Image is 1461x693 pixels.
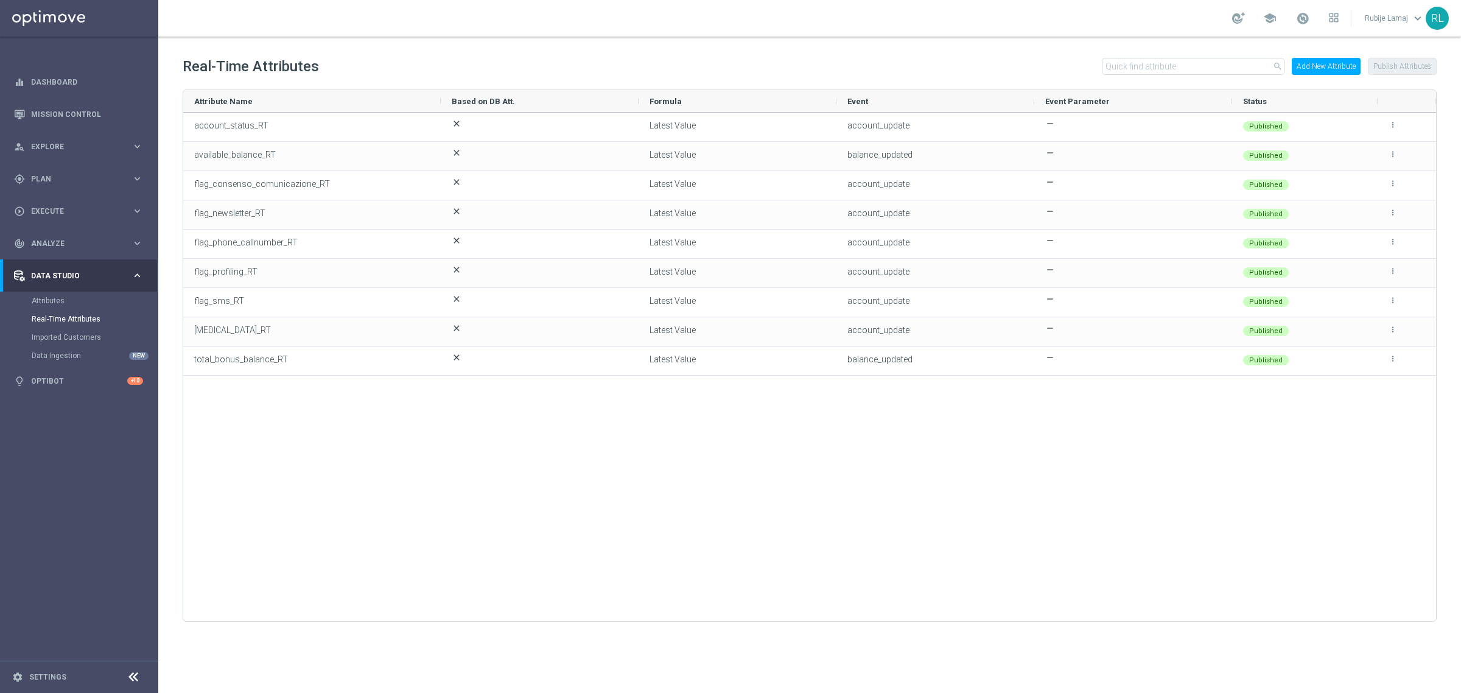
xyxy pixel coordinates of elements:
a: Dashboard [31,66,143,98]
div: Mission Control [14,98,143,130]
span: Execute [31,208,131,215]
span: flag_profiling_RT [194,267,258,276]
span: account_update [847,267,909,276]
span: Latest Value [650,121,696,130]
button: lightbulb Optibot +10 [13,376,144,386]
i: more_vert [1389,150,1397,158]
span: remove [1045,177,1055,187]
i: track_changes [14,238,25,249]
button: equalizer Dashboard [13,77,144,87]
a: Attributes [32,296,127,306]
a: Settings [29,674,66,681]
i: keyboard_arrow_right [131,173,143,185]
div: Real-Time Attributes [32,310,157,328]
span: Latest Value [650,267,696,276]
div: Published [1243,150,1289,161]
button: person_search Explore keyboard_arrow_right [13,142,144,152]
button: play_circle_outline Execute keyboard_arrow_right [13,206,144,216]
div: Explore [14,141,131,152]
i: more_vert [1389,121,1397,129]
div: Attributes [32,292,157,310]
span: available_balance_RT [194,150,276,160]
span: total_bonus_balance_RT [194,354,288,364]
div: Plan [14,174,131,185]
span: close [452,294,461,304]
div: Published [1243,180,1289,190]
span: balance_updated [847,150,913,160]
span: Explore [31,143,131,150]
span: Analyze [31,240,131,247]
button: track_changes Analyze keyboard_arrow_right [13,239,144,248]
span: remove [1045,294,1055,304]
span: balance_updated [847,354,913,364]
span: flag_sms_RT [194,296,244,306]
i: more_vert [1389,354,1397,363]
i: more_vert [1389,296,1397,304]
i: more_vert [1389,267,1397,275]
div: Published [1243,355,1289,365]
a: Real-Time Attributes [32,314,127,324]
span: school [1263,12,1277,25]
div: Execute [14,206,131,217]
span: Latest Value [650,325,696,335]
i: keyboard_arrow_right [131,141,143,152]
span: flag_newsletter_RT [194,208,265,218]
span: Plan [31,175,131,183]
span: close [452,236,461,245]
i: more_vert [1389,237,1397,246]
i: keyboard_arrow_right [131,205,143,217]
span: Formula [650,97,682,106]
span: Status [1243,97,1267,106]
div: Published [1243,326,1289,336]
span: remove [1045,236,1055,245]
span: remove [1045,148,1055,158]
span: Latest Value [650,208,696,218]
span: Data Studio [31,272,131,280]
button: Data Studio keyboard_arrow_right [13,271,144,281]
span: Latest Value [650,237,696,247]
i: play_circle_outline [14,206,25,217]
span: remove [1045,323,1055,333]
h2: Real-Time Attributes [183,57,319,76]
div: NEW [129,352,149,360]
div: Published [1243,297,1289,307]
span: account_update [847,325,909,335]
span: remove [1045,206,1055,216]
span: Latest Value [650,354,696,364]
div: Dashboard [14,66,143,98]
span: remove [1045,353,1055,362]
a: Mission Control [31,98,143,130]
span: remove [1045,265,1055,275]
i: more_vert [1389,208,1397,217]
span: close [452,119,461,128]
div: +10 [127,377,143,385]
span: Latest Value [650,179,696,189]
span: [MEDICAL_DATA]_RT [194,325,271,335]
span: close [452,148,461,158]
span: account_update [847,237,909,247]
div: RL [1426,7,1449,30]
i: keyboard_arrow_right [131,237,143,249]
div: Imported Customers [32,328,157,346]
a: Data Ingestion [32,351,127,361]
div: Published [1243,121,1289,132]
div: Analyze [14,238,131,249]
span: account_update [847,296,909,306]
i: gps_fixed [14,174,25,185]
div: Data Studio [14,270,131,281]
i: person_search [14,141,25,152]
span: Attribute Name [194,97,253,106]
span: flag_phone_callnumber_RT [194,237,298,247]
a: Rubije Lamajkeyboard_arrow_down [1364,9,1426,27]
span: account_status_RT [194,121,268,130]
button: gps_fixed Plan keyboard_arrow_right [13,174,144,184]
i: more_vert [1389,325,1397,334]
span: account_update [847,179,909,189]
button: Add New Attribute [1292,58,1361,75]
